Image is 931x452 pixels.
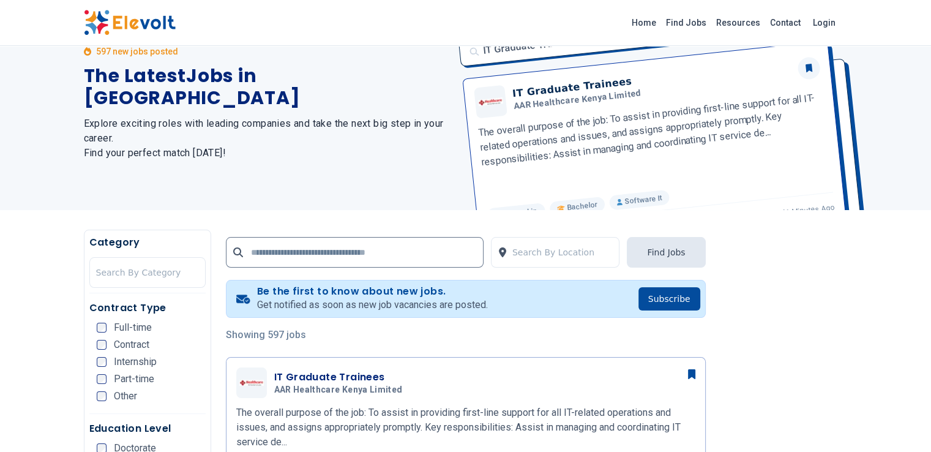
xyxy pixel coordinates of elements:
[711,13,765,32] a: Resources
[84,65,451,109] h1: The Latest Jobs in [GEOGRAPHIC_DATA]
[257,285,488,298] h4: Be the first to know about new jobs.
[84,116,451,160] h2: Explore exciting roles with leading companies and take the next big step in your career. Find you...
[114,374,154,384] span: Part-time
[114,357,157,367] span: Internship
[89,235,206,250] h5: Category
[627,13,661,32] a: Home
[97,323,107,333] input: Full-time
[765,13,806,32] a: Contact
[257,298,488,312] p: Get notified as soon as new job vacancies are posted.
[239,380,264,386] img: AAR Healthcare Kenya Limited
[274,385,403,396] span: AAR Healthcare Kenya Limited
[274,370,408,385] h3: IT Graduate Trainees
[96,45,178,58] p: 597 new jobs posted
[661,13,711,32] a: Find Jobs
[627,237,705,268] button: Find Jobs
[114,323,152,333] span: Full-time
[114,391,137,401] span: Other
[97,357,107,367] input: Internship
[97,340,107,350] input: Contract
[806,10,843,35] a: Login
[114,340,149,350] span: Contract
[89,421,206,436] h5: Education Level
[226,328,706,342] p: Showing 597 jobs
[236,405,695,450] p: The overall purpose of the job: To assist in providing first-line support for all IT-related oper...
[84,10,176,36] img: Elevolt
[97,391,107,401] input: Other
[97,374,107,384] input: Part-time
[89,301,206,315] h5: Contract Type
[638,287,700,311] button: Subscribe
